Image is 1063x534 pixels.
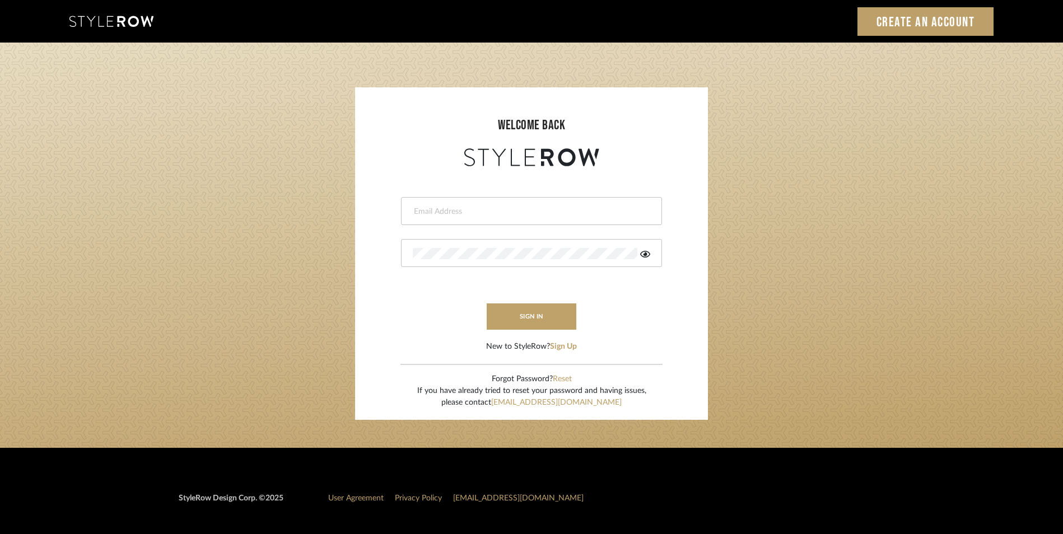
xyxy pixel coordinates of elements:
[487,303,576,330] button: sign in
[857,7,994,36] a: Create an Account
[453,494,584,502] a: [EMAIL_ADDRESS][DOMAIN_NAME]
[491,399,622,406] a: [EMAIL_ADDRESS][DOMAIN_NAME]
[179,493,283,513] div: StyleRow Design Corp. ©2025
[553,373,572,385] button: Reset
[413,206,647,217] input: Email Address
[417,385,646,409] div: If you have already tried to reset your password and having issues, please contact
[395,494,442,502] a: Privacy Policy
[417,373,646,385] div: Forgot Password?
[486,341,577,353] div: New to StyleRow?
[328,494,384,502] a: User Agreement
[366,115,697,135] div: welcome back
[550,341,577,353] button: Sign Up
